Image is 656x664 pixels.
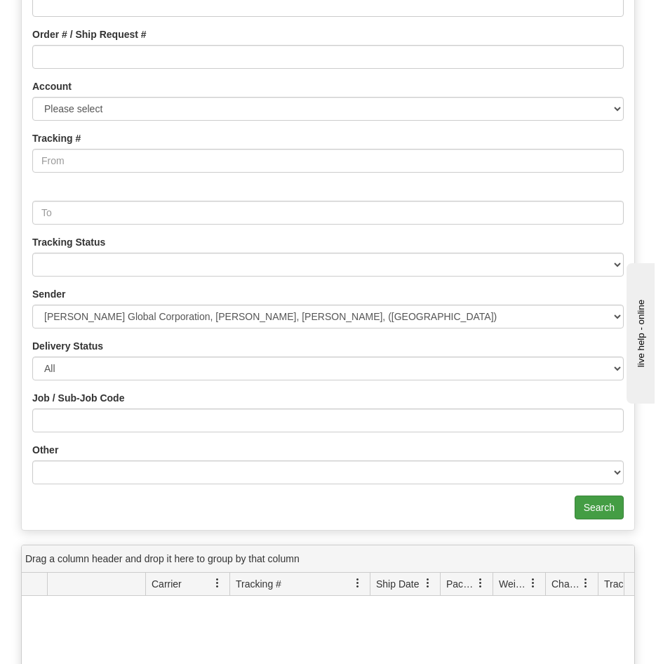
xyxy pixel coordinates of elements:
[32,149,624,173] input: From
[32,391,124,405] label: Job / Sub-Job Code
[236,577,281,591] span: Tracking #
[32,201,624,225] input: To
[11,12,130,22] div: live help - online
[416,571,440,595] a: Ship Date filter column settings
[206,571,229,595] a: Carrier filter column settings
[32,235,105,249] label: Tracking Status
[32,79,72,93] label: Account
[446,577,476,591] span: Packages
[469,571,493,595] a: Packages filter column settings
[624,260,655,404] iframe: chat widget
[574,571,598,595] a: Charge filter column settings
[346,571,370,595] a: Tracking # filter column settings
[32,339,103,353] label: Delivery Status
[376,577,419,591] span: Ship Date
[575,496,624,519] input: Search
[32,131,81,145] label: Tracking #
[22,545,634,573] div: grid grouping header
[551,577,581,591] span: Charge
[499,577,528,591] span: Weight
[32,27,147,41] label: Order # / Ship Request #
[32,443,58,457] label: Other
[152,577,182,591] span: Carrier
[521,571,545,595] a: Weight filter column settings
[32,287,65,301] label: Sender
